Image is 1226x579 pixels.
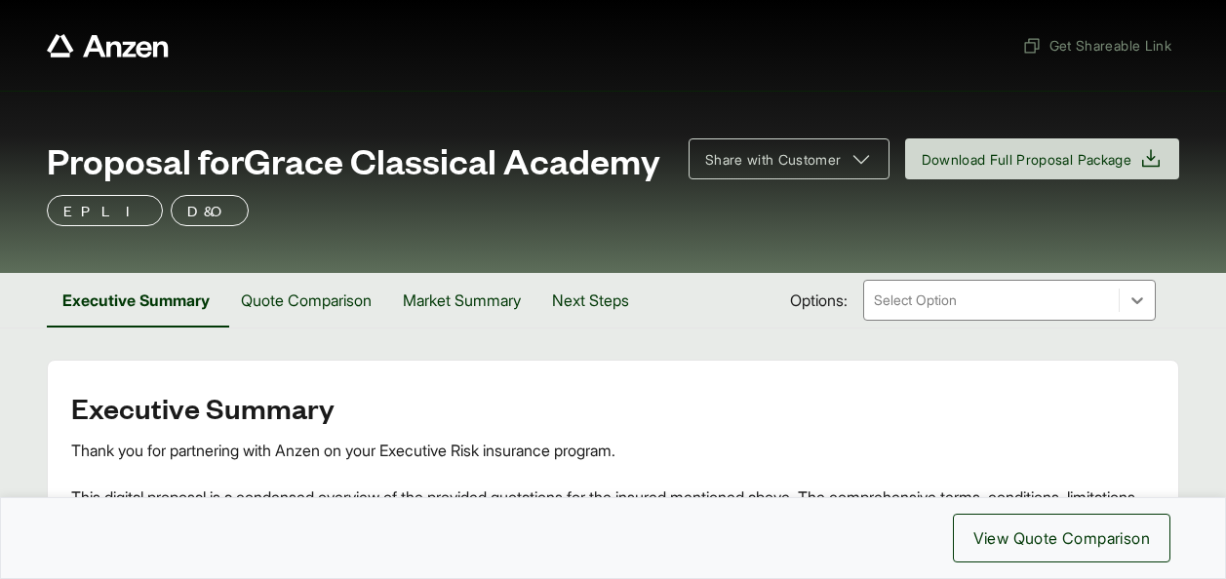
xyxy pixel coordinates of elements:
button: View Quote Comparison [953,514,1170,562]
span: Options: [790,289,848,312]
span: Get Shareable Link [1022,35,1171,56]
button: Market Summary [387,273,536,328]
p: D&O [187,199,232,222]
span: Share with Customer [705,149,842,170]
a: Anzen website [47,34,169,58]
span: Proposal for Grace Classical Academy [47,140,660,179]
button: Get Shareable Link [1014,27,1179,63]
div: Thank you for partnering with Anzen on your Executive Risk insurance program. This digital propos... [71,439,1155,556]
button: Share with Customer [689,138,890,179]
button: Executive Summary [47,273,225,328]
p: EPLI [63,199,146,222]
span: View Quote Comparison [973,526,1150,550]
button: Download Full Proposal Package [905,138,1180,179]
h2: Executive Summary [71,392,1155,423]
button: Next Steps [536,273,645,328]
button: Quote Comparison [225,273,387,328]
span: Download Full Proposal Package [922,149,1132,170]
